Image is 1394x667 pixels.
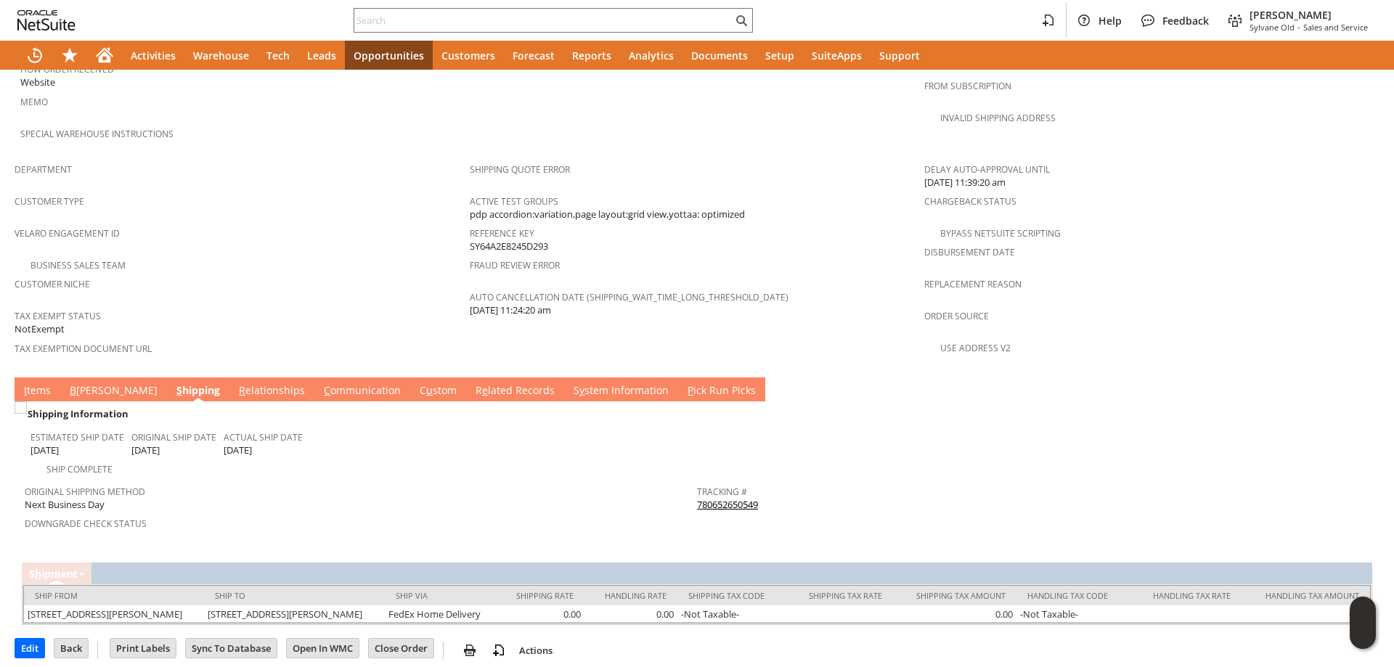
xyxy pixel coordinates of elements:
[87,41,122,70] a: Home
[697,486,747,498] a: Tracking #
[396,590,485,601] div: Ship Via
[26,46,44,64] svg: Recent Records
[441,49,495,62] span: Customers
[30,259,126,271] a: Business Sales Team
[15,343,152,355] a: Tax Exemption Document URL
[688,590,775,601] div: Shipping Tax Code
[173,383,224,399] a: Shipping
[470,208,745,221] span: pdp accordion:variation,page layout:grid view,yottaa: optimized
[235,383,309,399] a: Relationships
[572,49,611,62] span: Reports
[924,195,1016,208] a: Chargeback Status
[426,383,433,397] span: u
[15,310,101,322] a: Tax Exempt Status
[893,605,1016,623] td: 0.00
[513,49,555,62] span: Forecast
[470,291,788,303] a: Auto Cancellation Date (shipping_wait_time_long_threshold_date)
[35,590,193,601] div: Ship From
[15,401,27,414] img: Unchecked
[354,49,424,62] span: Opportunities
[629,49,674,62] span: Analytics
[1250,22,1295,33] span: Sylvane Old
[595,590,667,601] div: Handling Rate
[1250,8,1368,22] span: [PERSON_NAME]
[924,310,989,322] a: Order Source
[324,383,330,397] span: C
[570,383,672,399] a: System Information
[29,567,78,581] a: Shipment
[924,163,1050,176] a: Delay Auto-Approval Until
[1242,605,1370,623] td: 0.00
[940,112,1056,124] a: Invalid Shipping Address
[20,75,55,89] span: Website
[579,383,584,397] span: y
[1141,590,1231,601] div: Handling Tax Rate
[1016,605,1130,623] td: -Not Taxable-
[940,342,1011,354] a: Use Address V2
[20,383,54,399] a: Items
[472,383,558,399] a: Related Records
[25,498,105,512] span: Next Business Day
[369,639,433,658] input: Close Order
[20,96,48,108] a: Memo
[215,590,373,601] div: Ship To
[239,383,245,397] span: R
[924,176,1006,189] span: [DATE] 11:39:20 am
[54,639,88,658] input: Back
[688,383,693,397] span: P
[461,642,478,659] img: print.svg
[15,163,72,176] a: Department
[193,49,249,62] span: Warehouse
[507,590,574,601] div: Shipping Rate
[30,431,124,443] a: Estimated Ship Date
[287,639,359,658] input: Open In WMC
[879,49,920,62] span: Support
[110,639,176,658] input: Print Labels
[924,80,1011,92] a: From Subscription
[52,41,87,70] div: Shortcuts
[96,46,113,64] svg: Home
[470,259,560,271] a: Fraud Review Error
[30,443,59,457] span: [DATE]
[17,10,76,30] svg: logo
[482,383,488,397] span: e
[733,12,750,29] svg: Search
[131,443,160,457] span: [DATE]
[765,49,794,62] span: Setup
[1303,22,1368,33] span: Sales and Service
[61,46,78,64] svg: Shortcuts
[490,642,508,659] img: add-record.svg
[345,41,433,70] a: Opportunities
[1252,590,1359,601] div: Handling Tax Amount
[15,322,65,336] span: NotExempt
[20,128,174,140] a: Special Warehouse Instructions
[25,486,145,498] a: Original Shipping Method
[803,41,871,70] a: SuiteApps
[620,41,682,70] a: Analytics
[563,41,620,70] a: Reports
[24,605,204,623] td: [STREET_ADDRESS][PERSON_NAME]
[266,49,290,62] span: Tech
[66,383,161,399] a: B[PERSON_NAME]
[697,498,758,511] a: 780652650549
[677,605,786,623] td: -Not Taxable-
[258,41,298,70] a: Tech
[122,41,184,70] a: Activities
[24,383,27,397] span: I
[131,431,216,443] a: Original Ship Date
[224,443,252,457] span: [DATE]
[904,590,1006,601] div: Shipping Tax Amount
[20,63,114,75] a: How Order Received
[224,431,303,443] a: Actual Ship Date
[470,195,558,208] a: Active Test Groups
[416,383,460,399] a: Custom
[691,49,748,62] span: Documents
[70,383,76,397] span: B
[1099,14,1122,28] span: Help
[35,567,41,581] span: h
[504,41,563,70] a: Forecast
[1027,590,1120,601] div: Handling Tax Code
[176,383,182,397] span: S
[186,639,277,658] input: Sync To Database
[25,517,147,530] a: Downgrade Check Status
